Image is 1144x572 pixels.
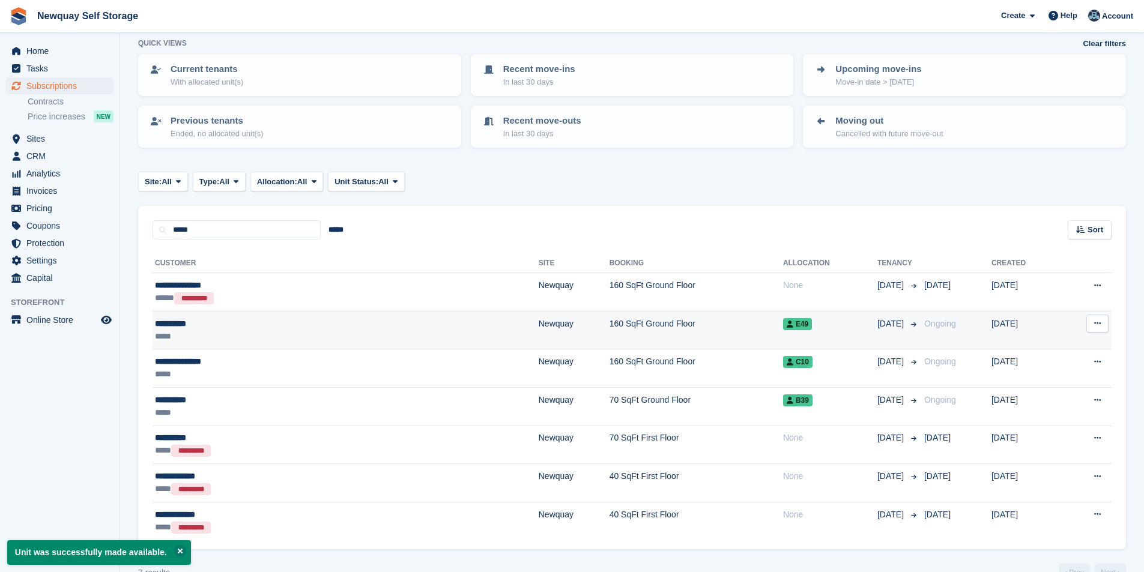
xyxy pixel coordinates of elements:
[610,311,783,349] td: 160 SqFt Ground Floor
[539,349,610,388] td: Newquay
[26,77,98,94] span: Subscriptions
[924,471,951,481] span: [DATE]
[610,464,783,502] td: 40 SqFt First Floor
[783,470,877,483] div: None
[138,38,187,49] h6: Quick views
[877,508,906,521] span: [DATE]
[171,76,243,88] p: With allocated unit(s)
[783,508,877,521] div: None
[924,280,951,290] span: [DATE]
[171,114,264,128] p: Previous tenants
[539,464,610,502] td: Newquay
[539,502,610,540] td: Newquay
[26,252,98,269] span: Settings
[539,426,610,464] td: Newquay
[26,130,98,147] span: Sites
[991,426,1061,464] td: [DATE]
[6,130,113,147] a: menu
[94,110,113,122] div: NEW
[539,273,610,312] td: Newquay
[6,148,113,164] a: menu
[26,235,98,251] span: Protection
[877,318,906,330] span: [DATE]
[610,273,783,312] td: 160 SqFt Ground Floor
[539,311,610,349] td: Newquay
[610,426,783,464] td: 70 SqFt First Floor
[991,254,1061,273] th: Created
[1001,10,1025,22] span: Create
[6,252,113,269] a: menu
[26,43,98,59] span: Home
[835,62,921,76] p: Upcoming move-ins
[610,387,783,426] td: 70 SqFt Ground Floor
[924,357,956,366] span: Ongoing
[610,349,783,388] td: 160 SqFt Ground Floor
[28,111,85,122] span: Price increases
[1088,10,1100,22] img: Colette Pearce
[924,510,951,519] span: [DATE]
[139,107,460,146] a: Previous tenants Ended, no allocated unit(s)
[26,312,98,328] span: Online Store
[991,502,1061,540] td: [DATE]
[877,355,906,368] span: [DATE]
[26,217,98,234] span: Coupons
[6,182,113,199] a: menu
[6,60,113,77] a: menu
[250,172,324,191] button: Allocation: All
[26,60,98,77] span: Tasks
[10,7,28,25] img: stora-icon-8386f47178a22dfd0bd8f6a31ec36ba5ce8667c1dd55bd0f319d3a0aa187defe.svg
[503,62,575,76] p: Recent move-ins
[783,432,877,444] div: None
[99,313,113,327] a: Preview store
[219,176,229,188] span: All
[193,172,246,191] button: Type: All
[26,165,98,182] span: Analytics
[924,433,951,442] span: [DATE]
[32,6,143,26] a: Newquay Self Storage
[1088,224,1103,236] span: Sort
[28,110,113,123] a: Price increases NEW
[26,148,98,164] span: CRM
[610,502,783,540] td: 40 SqFt First Floor
[6,312,113,328] a: menu
[539,387,610,426] td: Newquay
[139,55,460,95] a: Current tenants With allocated unit(s)
[26,182,98,199] span: Invoices
[1083,38,1126,50] a: Clear filters
[991,464,1061,502] td: [DATE]
[991,387,1061,426] td: [DATE]
[503,114,581,128] p: Recent move-outs
[877,394,906,406] span: [DATE]
[877,279,906,292] span: [DATE]
[145,176,162,188] span: Site:
[503,76,575,88] p: In last 30 days
[877,470,906,483] span: [DATE]
[1102,10,1133,22] span: Account
[610,254,783,273] th: Booking
[877,254,919,273] th: Tenancy
[6,43,113,59] a: menu
[6,77,113,94] a: menu
[297,176,307,188] span: All
[991,311,1061,349] td: [DATE]
[1061,10,1077,22] span: Help
[328,172,404,191] button: Unit Status: All
[539,254,610,273] th: Site
[171,128,264,140] p: Ended, no allocated unit(s)
[153,254,539,273] th: Customer
[6,200,113,217] a: menu
[783,356,813,368] span: C10
[7,540,191,565] p: Unit was successfully made available.
[28,96,113,107] a: Contracts
[835,76,921,88] p: Move-in date > [DATE]
[472,55,793,95] a: Recent move-ins In last 30 days
[804,107,1125,146] a: Moving out Cancelled with future move-out
[472,107,793,146] a: Recent move-outs In last 30 days
[378,176,389,188] span: All
[991,349,1061,388] td: [DATE]
[6,165,113,182] a: menu
[6,217,113,234] a: menu
[783,394,813,406] span: B39
[171,62,243,76] p: Current tenants
[924,319,956,328] span: Ongoing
